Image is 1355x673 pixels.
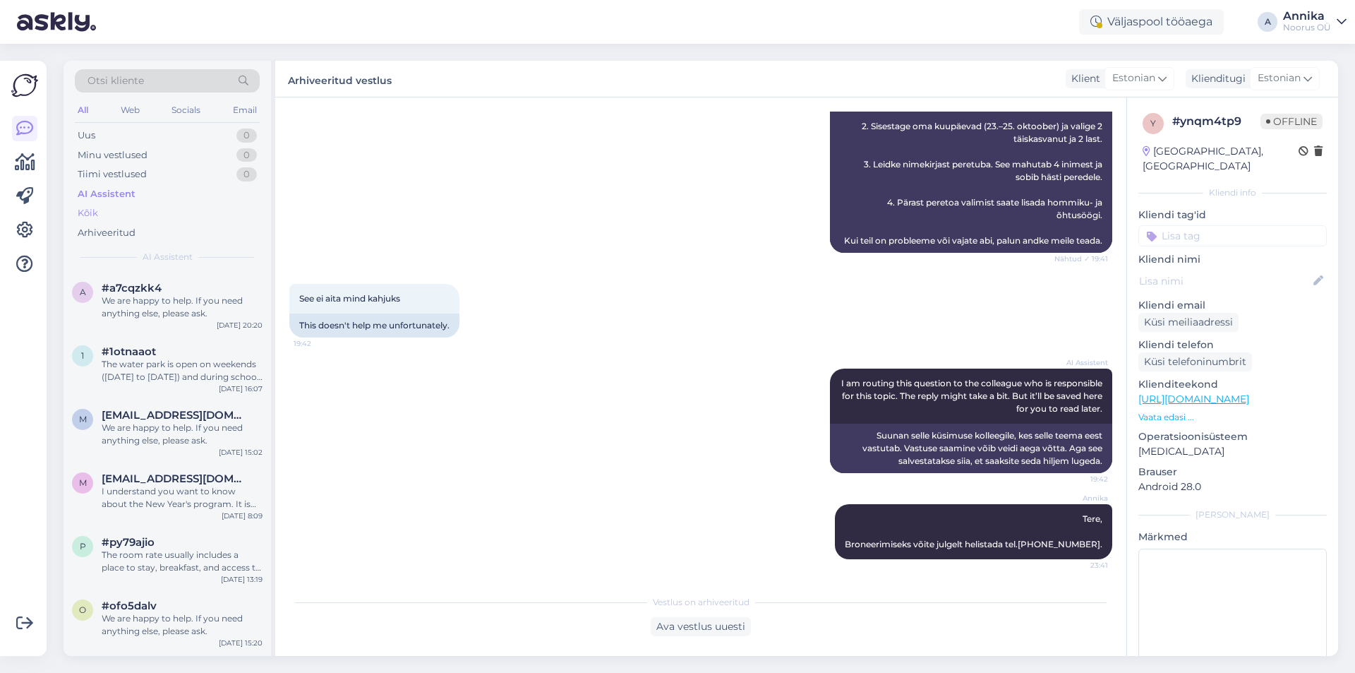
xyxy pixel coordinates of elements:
[1138,411,1327,424] p: Vaata edasi ...
[1283,22,1331,33] div: Noorus OÜ
[1138,444,1327,459] p: [MEDICAL_DATA]
[118,101,143,119] div: Web
[102,358,263,383] div: The water park is open on weekends ([DATE] to [DATE]) and during school and public holidays. [DAT...
[651,617,751,636] div: Ava vestlus uuesti
[236,167,257,181] div: 0
[219,638,263,648] div: [DATE] 15:20
[1138,352,1252,371] div: Küsi telefoninumbrit
[236,129,257,143] div: 0
[219,447,263,458] div: [DATE] 15:02
[1258,12,1277,32] div: A
[78,129,95,143] div: Uus
[79,414,87,424] span: m
[1138,338,1327,352] p: Kliendi telefon
[1055,493,1108,504] span: Annika
[288,69,392,88] label: Arhiveeritud vestlus
[102,600,157,612] span: #ofo5dalv
[294,338,347,349] span: 19:42
[1138,298,1327,313] p: Kliendi email
[79,477,87,488] span: m
[169,101,203,119] div: Socials
[1138,465,1327,480] p: Brauser
[1138,225,1327,246] input: Lisa tag
[78,148,147,162] div: Minu vestlused
[102,345,156,358] span: #1otnaaot
[236,148,257,162] div: 0
[1054,254,1108,264] span: Nähtud ✓ 19:41
[299,293,400,304] span: See ei aita mind kahjuks
[78,206,98,220] div: Kõik
[102,422,263,447] div: We are happy to help. If you need anything else, please ask.
[217,320,263,330] div: [DATE] 20:20
[102,612,263,638] div: We are happy to help. If you need anything else, please ask.
[230,101,260,119] div: Email
[830,424,1112,473] div: Suunan selle küsimuse kolleegile, kes selle teema eest vastutab. Vastuse saamine võib veidi aega ...
[841,378,1104,414] span: I am routing this question to the colleague who is responsible for this topic. The reply might ta...
[75,101,91,119] div: All
[653,596,749,609] span: Vestlus on arhiveeritud
[78,167,147,181] div: Tiimi vestlused
[1283,11,1331,22] div: Annika
[1055,474,1108,484] span: 19:42
[1112,71,1155,86] span: Estonian
[1258,71,1301,86] span: Estonian
[830,64,1112,253] div: Peretoa broneerimiseks tehke järgmist. 1. Minge meie broneerimislehele: . 2. Sisestage oma kuupäe...
[143,251,193,263] span: AI Assistent
[1138,313,1239,332] div: Küsi meiliaadressi
[1143,144,1299,174] div: [GEOGRAPHIC_DATA], [GEOGRAPHIC_DATA]
[1138,429,1327,444] p: Operatsioonisüsteem
[1138,377,1327,392] p: Klienditeekond
[221,574,263,585] div: [DATE] 13:19
[1260,114,1323,129] span: Offline
[78,226,135,240] div: Arhiveeritud
[78,187,135,201] div: AI Assistent
[81,350,84,361] span: 1
[1138,508,1327,521] div: [PERSON_NAME]
[1138,186,1327,199] div: Kliendi info
[1138,252,1327,267] p: Kliendi nimi
[222,511,263,521] div: [DATE] 8:09
[102,409,248,422] span: m_chyr@aol.com
[1139,273,1311,289] input: Lisa nimi
[1138,393,1249,405] a: [URL][DOMAIN_NAME]
[102,549,263,574] div: The room rate usually includes a place to stay, breakfast, and access to our spa and water park. ...
[88,73,144,88] span: Otsi kliente
[219,383,263,394] div: [DATE] 16:07
[102,294,263,320] div: We are happy to help. If you need anything else, please ask.
[1138,530,1327,544] p: Märkmed
[102,282,162,294] span: #a7cqzkk4
[102,485,263,511] div: I understand you want to know about the New Year's program. It is sold out, so I don't have detai...
[1138,208,1327,222] p: Kliendi tag'id
[1079,9,1224,35] div: Väljaspool tööaega
[79,604,86,615] span: o
[1138,480,1327,494] p: Android 28.0
[80,287,86,297] span: a
[1055,357,1108,368] span: AI Assistent
[1066,71,1100,86] div: Klient
[11,72,38,99] img: Askly Logo
[1150,118,1156,129] span: y
[289,314,459,338] div: This doesn't help me unfortunately.
[1172,113,1260,130] div: # ynqm4tp9
[1283,11,1347,33] a: AnnikaNoorus OÜ
[102,536,155,549] span: #py79ajio
[102,472,248,485] span: mmariannavassiljeva@gmail.com
[80,541,86,552] span: p
[1055,560,1108,571] span: 23:41
[1186,71,1246,86] div: Klienditugi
